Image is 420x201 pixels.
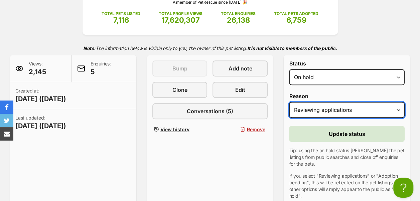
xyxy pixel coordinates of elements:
[161,16,200,24] span: 17,620,307
[15,115,66,131] p: Last updated:
[91,60,111,76] p: Enquiries:
[289,147,405,167] p: Tip: using the on hold status [PERSON_NAME] the pet listings from public searches and close off e...
[159,11,202,17] p: TOTAL PROFILE VIEWS
[274,11,318,17] p: TOTAL PETS ADOPTED
[286,16,306,24] span: 6,759
[289,93,405,99] label: Reason
[113,16,129,24] span: 7,116
[221,11,255,17] p: TOTAL ENQUIRIES
[152,125,207,134] a: View history
[172,86,187,94] span: Clone
[91,67,111,76] span: 5
[289,60,405,66] label: Status
[289,126,405,142] button: Update status
[152,82,207,98] a: Clone
[213,82,268,98] a: Edit
[152,103,268,119] a: Conversations (5)
[329,130,365,138] span: Update status
[213,125,268,134] button: Remove
[227,16,250,24] span: 26,138
[29,60,46,76] p: Views:
[393,178,413,198] iframe: Help Scout Beacon - Open
[15,87,66,104] p: Created at:
[15,94,66,104] span: [DATE] ([DATE])
[187,107,233,115] span: Conversations (5)
[228,64,252,72] span: Add note
[289,173,405,199] p: If you select "Reviewing applications" or "Adoption pending", this will be reflected on the pet l...
[213,60,268,76] a: Add note
[247,126,265,133] span: Remove
[235,86,245,94] span: Edit
[152,60,207,76] button: Bump
[10,41,410,55] p: The information below is visible only to you, the owner of this pet listing.
[172,64,187,72] span: Bump
[83,45,96,51] strong: Note:
[160,126,189,133] span: View history
[15,121,66,131] span: [DATE] ([DATE])
[29,67,46,76] span: 2,145
[102,11,140,17] p: TOTAL PETS LISTED
[247,45,337,51] strong: It is not visible to members of the public.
